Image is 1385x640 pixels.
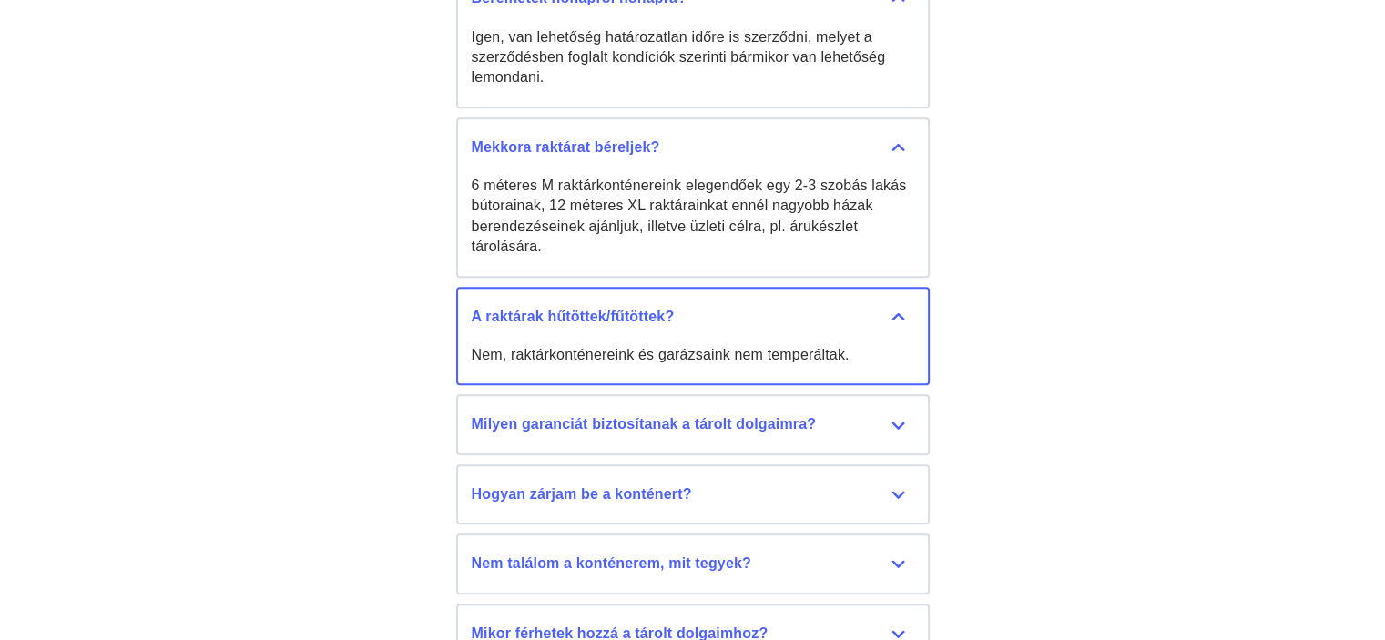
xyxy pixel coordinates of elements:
button: Hogyan zárjam be a konténert? [456,464,930,524]
div: A raktárak hűtöttek/fűtöttek? [472,307,914,327]
div: Nem, raktárkonténereink és garázsaink nem temperáltak. [472,345,914,365]
div: Milyen garanciát biztosítanak a tárolt dolgaimra? [472,414,914,434]
button: A raktárak hűtöttek/fűtöttek? Nem, raktárkonténereink és garázsaink nem temperáltak. [456,287,930,386]
button: Milyen garanciát biztosítanak a tárolt dolgaimra? [456,394,930,454]
button: Nem találom a konténerem, mit tegyek? [456,533,930,594]
div: 6 méteres M raktárkonténereink elegendőek egy 2-3 szobás lakás bútorainak, 12 méteres XL raktárai... [472,176,914,258]
div: Mekkora raktárat béreljek? [472,137,914,157]
div: Nem találom a konténerem, mit tegyek? [472,554,914,574]
div: Hogyan zárjam be a konténert? [472,484,914,504]
div: Igen, van lehetőség határozatlan időre is szerződni, melyet a szerződésben foglalt kondíciók szer... [472,27,914,88]
button: Mekkora raktárat béreljek? 6 méteres M raktárkonténereink elegendőek egy 2-3 szobás lakás bútorai... [456,117,930,278]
